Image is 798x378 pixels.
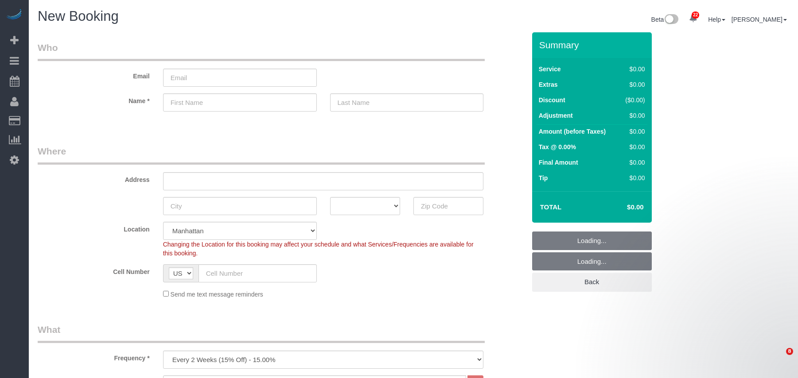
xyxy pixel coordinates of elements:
label: Address [31,172,156,184]
input: Zip Code [413,197,483,215]
span: New Booking [38,8,119,24]
img: Automaid Logo [5,9,23,21]
div: ($0.00) [622,96,645,104]
h4: $0.00 [600,204,643,211]
a: 22 [685,9,702,28]
label: Frequency * [31,351,156,363]
h3: Summary [539,40,647,50]
span: 22 [692,12,699,19]
legend: Who [38,41,485,61]
label: Final Amount [539,158,578,167]
iframe: Intercom live chat [768,348,789,369]
input: Email [163,69,317,87]
label: Adjustment [539,111,573,120]
a: [PERSON_NAME] [732,16,787,23]
legend: What [38,323,485,343]
input: Cell Number [199,264,317,282]
label: Discount [539,96,565,104]
img: New interface [664,14,678,26]
label: Tax @ 0.00% [539,143,576,151]
label: Service [539,65,561,73]
label: Tip [539,174,548,182]
span: Send me text message reminders [171,291,263,298]
div: $0.00 [622,158,645,167]
strong: Total [540,203,562,211]
a: Help [708,16,725,23]
a: Back [532,273,652,291]
label: Location [31,222,156,234]
label: Cell Number [31,264,156,276]
div: $0.00 [622,80,645,89]
div: $0.00 [622,65,645,73]
div: $0.00 [622,174,645,182]
input: City [163,197,317,215]
label: Amount (before Taxes) [539,127,606,136]
label: Name * [31,93,156,105]
a: Beta [651,16,679,23]
label: Email [31,69,156,81]
div: $0.00 [622,127,645,136]
label: Extras [539,80,558,89]
input: First Name [163,93,317,112]
legend: Where [38,145,485,165]
div: $0.00 [622,143,645,151]
span: Changing the Location for this booking may affect your schedule and what Services/Frequencies are... [163,241,474,257]
span: 8 [786,348,793,355]
div: $0.00 [622,111,645,120]
input: Last Name [330,93,484,112]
